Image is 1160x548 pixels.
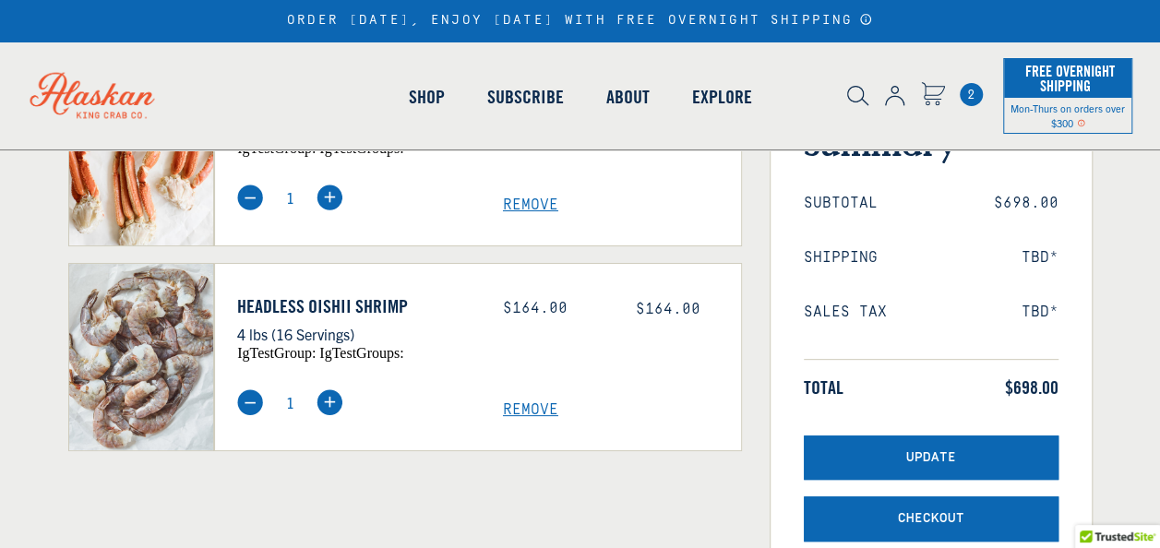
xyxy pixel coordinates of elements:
[503,197,741,214] a: Remove
[9,52,175,138] img: Alaskan King Crab Co. logo
[503,401,741,419] a: Remove
[921,82,945,109] a: Cart
[994,195,1058,212] span: $698.00
[237,295,475,317] a: Headless Oishii Shrimp
[287,13,873,29] div: ORDER [DATE], ENJOY [DATE] WITH FREE OVERNIGHT SHIPPING
[804,496,1058,542] button: Checkout
[960,83,983,106] a: Cart
[317,185,342,210] img: plus
[906,450,956,466] span: Update
[1011,101,1125,129] span: Mon-Thurs on orders over $300
[859,13,873,26] a: Announcement Bar Modal
[585,44,671,149] a: About
[804,435,1058,481] button: Update
[1021,57,1115,100] span: Free Overnight Shipping
[69,59,214,245] img: Snow Crab Clusters - 12 lbs (6-10 Servings)
[237,389,263,415] img: minus
[847,86,868,106] img: search
[671,44,773,149] a: Explore
[1005,376,1058,399] span: $698.00
[804,249,878,267] span: Shipping
[804,84,1058,163] h3: Order Summary
[317,389,342,415] img: plus
[804,195,878,212] span: Subtotal
[69,264,214,450] img: Headless Oishii Shrimp - 4 lbs (16 Servings)
[237,322,475,346] p: 4 lbs (16 Servings)
[237,185,263,210] img: minus
[960,83,983,106] span: 2
[898,511,964,527] span: Checkout
[1077,116,1085,129] span: Shipping Notice Icon
[503,300,608,317] div: $164.00
[388,44,466,149] a: Shop
[319,345,403,361] span: igTestGroups:
[466,44,585,149] a: Subscribe
[636,301,700,317] span: $164.00
[885,86,904,106] img: account
[804,304,887,321] span: Sales Tax
[237,345,316,361] span: igTestGroup:
[804,376,843,399] span: Total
